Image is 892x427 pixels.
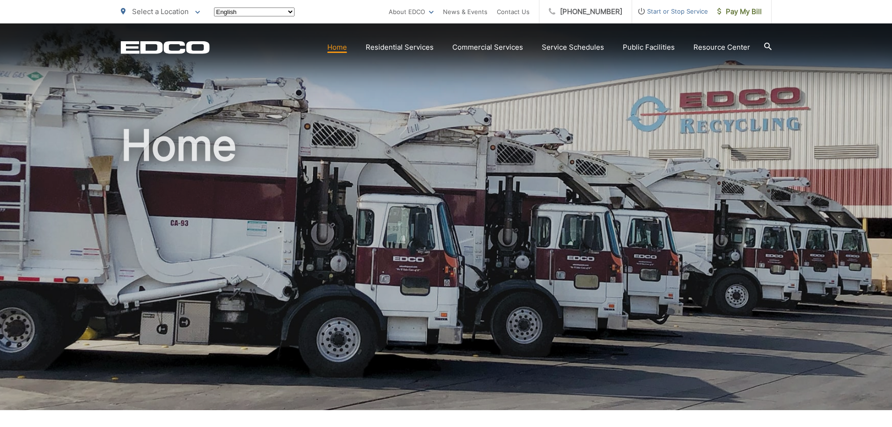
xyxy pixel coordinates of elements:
[389,6,434,17] a: About EDCO
[497,6,530,17] a: Contact Us
[132,7,189,16] span: Select a Location
[717,6,762,17] span: Pay My Bill
[443,6,487,17] a: News & Events
[327,42,347,53] a: Home
[121,122,772,419] h1: Home
[693,42,750,53] a: Resource Center
[366,42,434,53] a: Residential Services
[121,41,210,54] a: EDCD logo. Return to the homepage.
[214,7,295,16] select: Select a language
[542,42,604,53] a: Service Schedules
[452,42,523,53] a: Commercial Services
[623,42,675,53] a: Public Facilities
